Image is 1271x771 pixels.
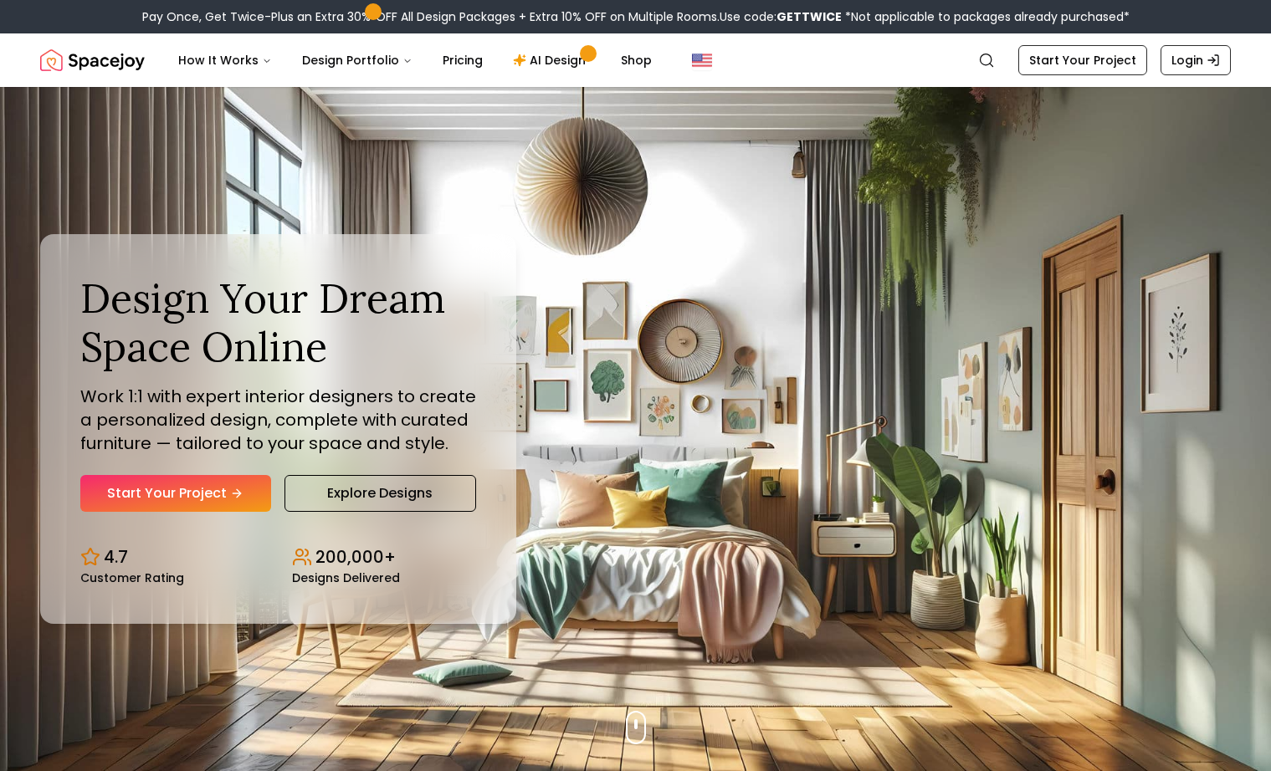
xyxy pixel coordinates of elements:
p: Work 1:1 with expert interior designers to create a personalized design, complete with curated fu... [80,385,476,455]
a: AI Design [500,43,604,77]
a: Shop [607,43,665,77]
button: Design Portfolio [289,43,426,77]
p: 200,000+ [315,545,396,569]
small: Customer Rating [80,572,184,584]
a: Spacejoy [40,43,145,77]
small: Designs Delivered [292,572,400,584]
img: United States [692,50,712,70]
button: How It Works [165,43,285,77]
a: Pricing [429,43,496,77]
nav: Global [40,33,1231,87]
div: Pay Once, Get Twice-Plus an Extra 30% OFF All Design Packages + Extra 10% OFF on Multiple Rooms. [142,8,1130,25]
span: Use code: [720,8,842,25]
b: GETTWICE [776,8,842,25]
p: 4.7 [104,545,128,569]
a: Start Your Project [1018,45,1147,75]
a: Start Your Project [80,475,271,512]
a: Login [1161,45,1231,75]
nav: Main [165,43,665,77]
div: Design stats [80,532,476,584]
img: Spacejoy Logo [40,43,145,77]
h1: Design Your Dream Space Online [80,274,476,370]
a: Explore Designs [284,475,477,512]
span: *Not applicable to packages already purchased* [842,8,1130,25]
